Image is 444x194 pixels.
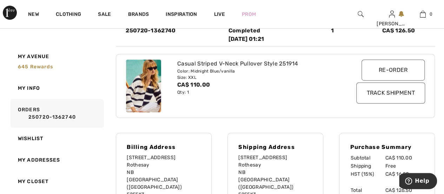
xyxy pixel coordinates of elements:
input: Track Shipment [356,82,425,104]
a: Brands [128,11,149,19]
img: joseph-ribkoff-tops-midnight-blue-vanilla_251914_1_635f_search.jpg [126,60,161,112]
div: CA$ 126.50 [378,26,429,43]
div: 250720-1362740 [121,26,224,43]
div: [PERSON_NAME] [377,20,407,27]
span: Inspiration [166,11,197,19]
a: Orders [9,99,104,128]
a: My Closet [9,171,104,192]
img: My Info [389,10,395,18]
a: New [28,11,39,19]
div: Size: XXL [177,74,348,81]
span: 0 [429,11,432,17]
a: My Info [9,77,104,99]
img: My Bag [420,10,426,18]
div: 1 [327,26,378,43]
span: My Avenue [18,53,49,60]
a: Wishlist [9,128,104,149]
h4: Purchase Summary [350,144,424,150]
a: Live [214,11,225,18]
td: Free [385,162,424,170]
a: Sale [98,11,111,19]
h4: Billing Address [127,144,201,150]
td: HST (15%) [350,170,385,178]
td: Shipping [350,162,385,170]
h4: Shipping Address [238,144,312,150]
td: CA$ 16.50 [385,170,424,178]
div: Color: Midnight Blue/vanilla [177,68,348,74]
a: Prom [242,11,256,18]
img: 1ère Avenue [3,6,17,20]
img: search the website [358,10,364,18]
div: Qty: 1 [177,89,348,95]
span: 645 rewards [18,64,53,70]
a: 250720-1362740 [18,113,102,121]
div: CA$ 110.00 [177,81,348,89]
a: 0 [407,10,438,18]
a: My Addresses [9,149,104,171]
iframe: Opens a widget where you can find more information [399,173,437,190]
td: Subtotal [350,154,385,162]
input: Re-order [362,60,425,81]
a: Sign In [389,11,395,17]
div: Casual Striped V-Neck Pullover Style 251914 [177,60,348,68]
td: CA$ 110.00 [385,154,424,162]
a: Clothing [56,11,81,19]
div: Completed [DATE] 01:21 [228,26,322,43]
